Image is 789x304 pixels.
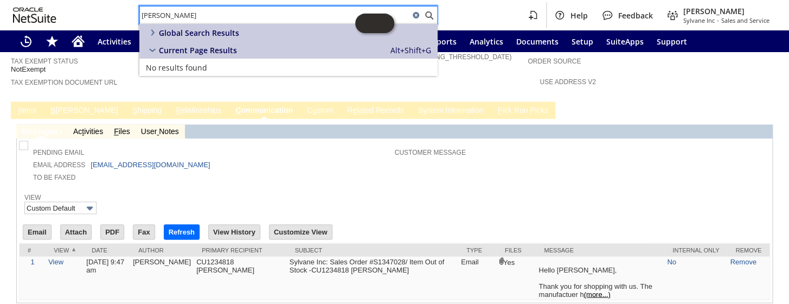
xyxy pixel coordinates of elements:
span: I [18,106,20,115]
div: Subject [295,246,450,253]
a: Order Source [528,58,581,65]
span: Analytics [470,36,503,47]
div: # [28,246,37,253]
td: Email [458,256,497,300]
a: Activities [91,30,138,52]
a: Email Address [33,161,85,169]
span: t [82,127,84,136]
td: Yes [497,256,536,300]
span: No results found [146,62,207,73]
span: F [114,127,119,136]
td: Hello [PERSON_NAME], Thank you for shopping with us. The manufactuer h [536,256,664,300]
a: Home [65,30,91,52]
a: Customer Message [395,149,466,156]
input: Email [23,225,51,239]
a: View [48,257,63,265]
img: Unchecked [19,141,28,150]
a: Shipping [130,106,165,116]
svg: Home [72,35,85,48]
div: Remove [735,246,761,253]
span: [PERSON_NAME] [683,6,769,16]
svg: Recent Records [20,35,33,48]
a: Tax Exemption Document URL [11,79,117,86]
td: Sylvane Inc: Sales Order #S1347028/ Item Out of Stock -CU1234818 [PERSON_NAME] [287,256,458,300]
a: Support [650,30,694,52]
input: Fax [133,225,154,239]
td: CU1234818 [PERSON_NAME] [194,256,287,300]
div: View [54,246,75,253]
a: Reports [421,30,463,52]
span: e [352,106,357,115]
a: Messages [22,127,58,136]
span: Setup [572,36,593,47]
div: Date [92,246,122,253]
input: Attach [61,225,91,239]
td: [PERSON_NAME] [130,256,194,300]
a: No results found [139,59,438,76]
div: Files [505,246,528,253]
span: Alt+Shift+G [390,45,431,55]
span: Support [657,36,687,47]
a: (more...) [583,290,610,298]
input: PDF [101,225,124,239]
span: u [312,106,317,115]
a: Relationships [173,106,224,116]
input: Customize View [270,225,332,239]
a: Activities [73,127,103,136]
span: SuiteApps [606,36,644,47]
input: View History [209,225,260,239]
div: Internal Only [672,246,719,253]
div: Message [544,246,656,253]
a: Files [114,127,130,136]
span: Oracle Guided Learning Widget. To move around, please hold and drag [375,14,394,33]
a: Warehouse [138,30,193,52]
div: Primary Recipient [202,246,279,253]
a: Unrolled view on [759,104,772,117]
a: System Information [415,106,486,116]
span: Reports [427,36,457,47]
span: Activities [98,36,131,47]
a: View [24,194,41,201]
a: UserNotes [141,127,179,136]
a: Recent Records [13,30,39,52]
svg: logo [13,8,56,23]
a: SuiteApps [600,30,650,52]
span: P [497,106,502,115]
a: Custom [304,106,336,116]
span: R [176,106,181,115]
a: To Be Faxed [33,174,75,181]
a: [EMAIL_ADDRESS][DOMAIN_NAME] [91,161,210,169]
span: Sales and Service [721,16,769,24]
span: Feedback [618,10,653,21]
a: Pending Email [33,149,84,156]
span: Sylvane Inc [683,16,715,24]
input: Search [140,9,409,22]
div: Shortcuts [39,30,65,52]
a: Documents [510,30,565,52]
div: Type [466,246,489,253]
a: Items [15,106,39,116]
a: Setup [565,30,600,52]
td: [DATE] 9:47 am [84,256,130,300]
iframe: Click here to launch Oracle Guided Learning Help Panel [355,14,394,33]
svg: Search [422,9,435,22]
input: Refresh [164,225,199,239]
span: Global Search Results [159,28,239,38]
a: Communication [233,106,296,116]
a: 1 [30,257,34,265]
a: Related Records [344,106,406,116]
a: Remove [730,257,756,265]
a: B[PERSON_NAME] [48,106,120,116]
span: Current Page Results [159,45,237,55]
span: Help [570,10,588,21]
span: C [235,106,241,115]
a: Tax Exempt Status [11,58,78,65]
span: g [45,127,50,136]
span: - [717,16,719,24]
svg: Shortcuts [46,35,59,48]
span: Documents [516,36,559,47]
div: Author [138,246,185,253]
a: Analytics [463,30,510,52]
span: NotExempt [11,65,46,74]
span: y [423,106,427,115]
